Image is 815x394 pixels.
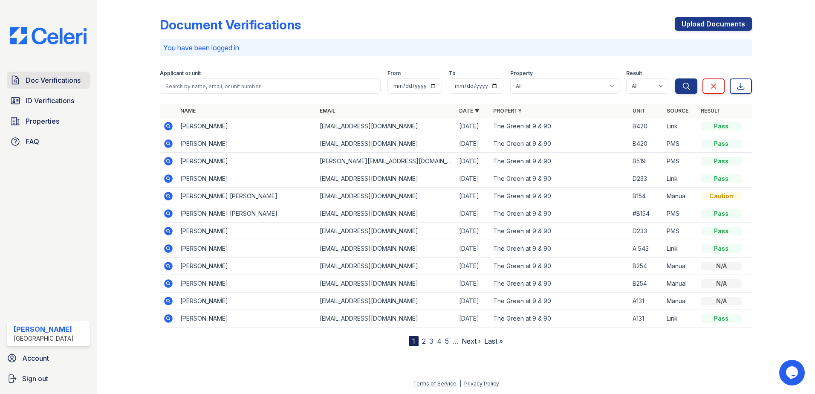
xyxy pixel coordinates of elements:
[490,153,629,170] td: The Green at 9 & 90
[7,133,90,150] a: FAQ
[26,75,81,85] span: Doc Verifications
[701,297,742,305] div: N/A
[629,240,663,258] td: A 543
[429,337,434,345] a: 3
[177,153,316,170] td: [PERSON_NAME]
[701,227,742,235] div: Pass
[663,258,697,275] td: Manual
[14,334,74,343] div: [GEOGRAPHIC_DATA]
[456,223,490,240] td: [DATE]
[464,380,499,387] a: Privacy Policy
[449,70,456,77] label: To
[490,205,629,223] td: The Green at 9 & 90
[663,188,697,205] td: Manual
[490,170,629,188] td: The Green at 9 & 90
[456,153,490,170] td: [DATE]
[177,275,316,293] td: [PERSON_NAME]
[445,337,449,345] a: 5
[675,17,752,31] a: Upload Documents
[663,118,697,135] td: Link
[456,170,490,188] td: [DATE]
[490,275,629,293] td: The Green at 9 & 90
[663,310,697,327] td: Link
[701,107,721,114] a: Result
[456,188,490,205] td: [DATE]
[701,314,742,323] div: Pass
[490,135,629,153] td: The Green at 9 & 90
[490,223,629,240] td: The Green at 9 & 90
[490,293,629,310] td: The Green at 9 & 90
[177,223,316,240] td: [PERSON_NAME]
[177,118,316,135] td: [PERSON_NAME]
[701,174,742,183] div: Pass
[456,240,490,258] td: [DATE]
[629,118,663,135] td: B420
[177,170,316,188] td: [PERSON_NAME]
[629,205,663,223] td: #B154
[490,258,629,275] td: The Green at 9 & 90
[510,70,533,77] label: Property
[460,380,461,387] div: |
[177,258,316,275] td: [PERSON_NAME]
[22,353,49,363] span: Account
[3,370,93,387] button: Sign out
[701,157,742,165] div: Pass
[177,205,316,223] td: [PERSON_NAME] [PERSON_NAME]
[26,116,59,126] span: Properties
[316,205,456,223] td: [EMAIL_ADDRESS][DOMAIN_NAME]
[452,336,458,346] span: …
[663,240,697,258] td: Link
[177,188,316,205] td: [PERSON_NAME] [PERSON_NAME]
[456,205,490,223] td: [DATE]
[490,188,629,205] td: The Green at 9 & 90
[629,310,663,327] td: A131
[629,153,663,170] td: B519
[462,337,481,345] a: Next ›
[320,107,335,114] a: Email
[437,337,442,345] a: 4
[316,310,456,327] td: [EMAIL_ADDRESS][DOMAIN_NAME]
[629,258,663,275] td: B254
[629,293,663,310] td: A131
[701,244,742,253] div: Pass
[316,118,456,135] td: [EMAIL_ADDRESS][DOMAIN_NAME]
[177,240,316,258] td: [PERSON_NAME]
[456,275,490,293] td: [DATE]
[629,188,663,205] td: B154
[387,70,401,77] label: From
[701,262,742,270] div: N/A
[633,107,645,114] a: Unit
[316,135,456,153] td: [EMAIL_ADDRESS][DOMAIN_NAME]
[14,324,74,334] div: [PERSON_NAME]
[701,122,742,130] div: Pass
[177,135,316,153] td: [PERSON_NAME]
[7,113,90,130] a: Properties
[701,139,742,148] div: Pass
[663,153,697,170] td: PMS
[701,209,742,218] div: Pass
[22,374,48,384] span: Sign out
[629,223,663,240] td: D233
[316,293,456,310] td: [EMAIL_ADDRESS][DOMAIN_NAME]
[629,170,663,188] td: D233
[456,310,490,327] td: [DATE]
[663,275,697,293] td: Manual
[316,170,456,188] td: [EMAIL_ADDRESS][DOMAIN_NAME]
[456,135,490,153] td: [DATE]
[26,136,39,147] span: FAQ
[629,135,663,153] td: B420
[3,350,93,367] a: Account
[7,92,90,109] a: ID Verifications
[316,153,456,170] td: [PERSON_NAME][EMAIL_ADDRESS][DOMAIN_NAME]
[180,107,196,114] a: Name
[316,258,456,275] td: [EMAIL_ADDRESS][DOMAIN_NAME]
[3,27,93,44] img: CE_Logo_Blue-a8612792a0a2168367f1c8372b55b34899dd931a85d93a1a3d3e32e68fde9ad4.png
[26,96,74,106] span: ID Verifications
[413,380,457,387] a: Terms of Service
[663,205,697,223] td: PMS
[459,107,480,114] a: Date ▼
[316,188,456,205] td: [EMAIL_ADDRESS][DOMAIN_NAME]
[160,78,381,94] input: Search by name, email, or unit number
[456,258,490,275] td: [DATE]
[456,118,490,135] td: [DATE]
